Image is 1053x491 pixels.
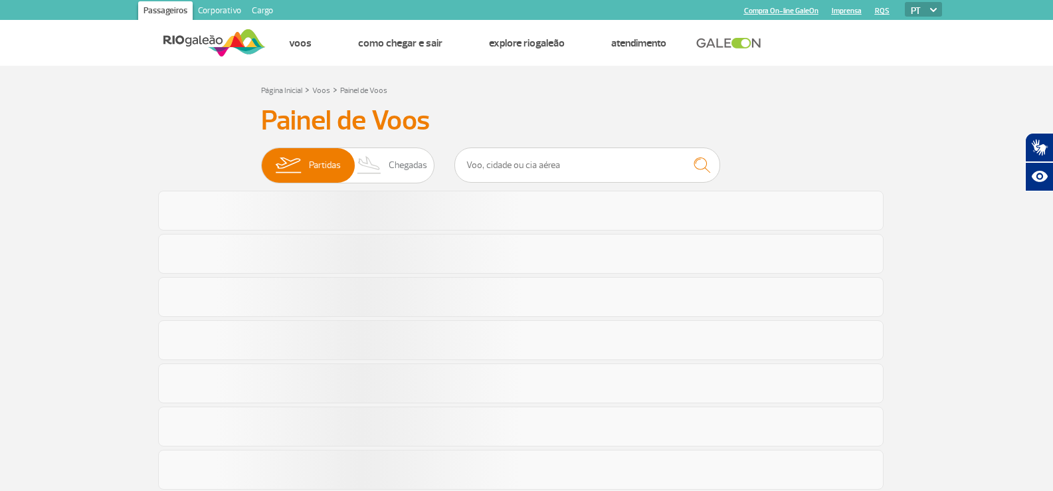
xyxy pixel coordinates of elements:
[246,1,278,23] a: Cargo
[1025,133,1053,162] button: Abrir tradutor de língua de sinais.
[1025,133,1053,191] div: Plugin de acessibilidade da Hand Talk.
[389,148,427,183] span: Chegadas
[350,148,389,183] img: slider-desembarque
[489,37,565,50] a: Explore RIOgaleão
[312,86,330,96] a: Voos
[744,7,818,15] a: Compra On-line GaleOn
[454,147,720,183] input: Voo, cidade ou cia aérea
[340,86,387,96] a: Painel de Voos
[261,104,793,138] h3: Painel de Voos
[305,82,310,97] a: >
[289,37,312,50] a: Voos
[261,86,302,96] a: Página Inicial
[832,7,862,15] a: Imprensa
[333,82,337,97] a: >
[875,7,890,15] a: RQS
[193,1,246,23] a: Corporativo
[309,148,341,183] span: Partidas
[1025,162,1053,191] button: Abrir recursos assistivos.
[358,37,442,50] a: Como chegar e sair
[611,37,666,50] a: Atendimento
[267,148,309,183] img: slider-embarque
[138,1,193,23] a: Passageiros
